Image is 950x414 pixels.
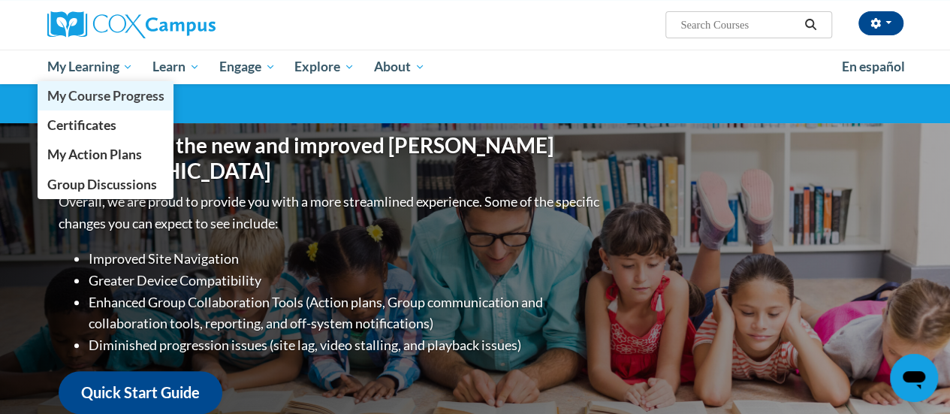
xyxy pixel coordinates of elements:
[59,133,603,183] h1: Welcome to the new and improved [PERSON_NAME][GEOGRAPHIC_DATA]
[47,88,164,104] span: My Course Progress
[89,248,603,270] li: Improved Site Navigation
[210,50,285,84] a: Engage
[364,50,435,84] a: About
[858,11,903,35] button: Account Settings
[679,16,799,34] input: Search Courses
[89,334,603,356] li: Diminished progression issues (site lag, video stalling, and playback issues)
[89,270,603,292] li: Greater Device Compatibility
[47,117,116,133] span: Certificates
[890,354,938,402] iframe: Button to launch messaging window
[294,58,354,76] span: Explore
[374,58,425,76] span: About
[285,50,364,84] a: Explore
[36,50,915,84] div: Main menu
[842,59,905,74] span: En español
[89,292,603,335] li: Enhanced Group Collaboration Tools (Action plans, Group communication and collaboration tools, re...
[38,170,174,199] a: Group Discussions
[59,191,603,234] p: Overall, we are proud to provide you with a more streamlined experience. Some of the specific cha...
[832,51,915,83] a: En español
[47,177,156,192] span: Group Discussions
[152,58,200,76] span: Learn
[38,50,143,84] a: My Learning
[799,16,822,34] button: Search
[143,50,210,84] a: Learn
[38,110,174,140] a: Certificates
[59,371,222,414] a: Quick Start Guide
[47,11,318,38] a: Cox Campus
[47,11,216,38] img: Cox Campus
[47,58,133,76] span: My Learning
[219,58,276,76] span: Engage
[38,81,174,110] a: My Course Progress
[47,147,141,162] span: My Action Plans
[38,140,174,169] a: My Action Plans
